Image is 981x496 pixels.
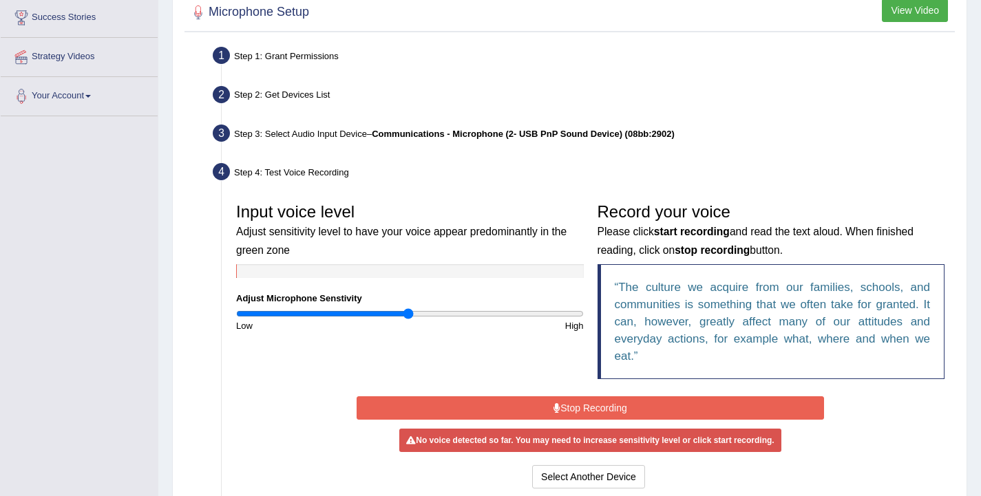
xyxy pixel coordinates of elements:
[357,396,824,420] button: Stop Recording
[675,244,750,256] b: stop recording
[598,203,945,257] h3: Record your voice
[207,82,960,112] div: Step 2: Get Devices List
[410,319,590,332] div: High
[188,2,309,23] h2: Microphone Setup
[598,226,914,255] small: Please click and read the text aloud. When finished reading, click on button.
[1,38,158,72] a: Strategy Videos
[654,226,730,237] b: start recording
[1,77,158,111] a: Your Account
[372,129,675,139] b: Communications - Microphone (2- USB PnP Sound Device) (08bb:2902)
[532,465,645,488] button: Select Another Device
[236,292,362,305] label: Adjust Microphone Senstivity
[236,203,584,257] h3: Input voice level
[207,43,960,73] div: Step 1: Grant Permissions
[207,159,960,189] div: Step 4: Test Voice Recording
[367,129,675,139] span: –
[399,429,781,452] div: No voice detected so far. You may need to increase sensitivity level or click start recording.
[615,281,931,363] q: The culture we acquire from our families, schools, and communities is something that we often tak...
[236,226,567,255] small: Adjust sensitivity level to have your voice appear predominantly in the green zone
[207,120,960,151] div: Step 3: Select Audio Input Device
[229,319,410,332] div: Low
